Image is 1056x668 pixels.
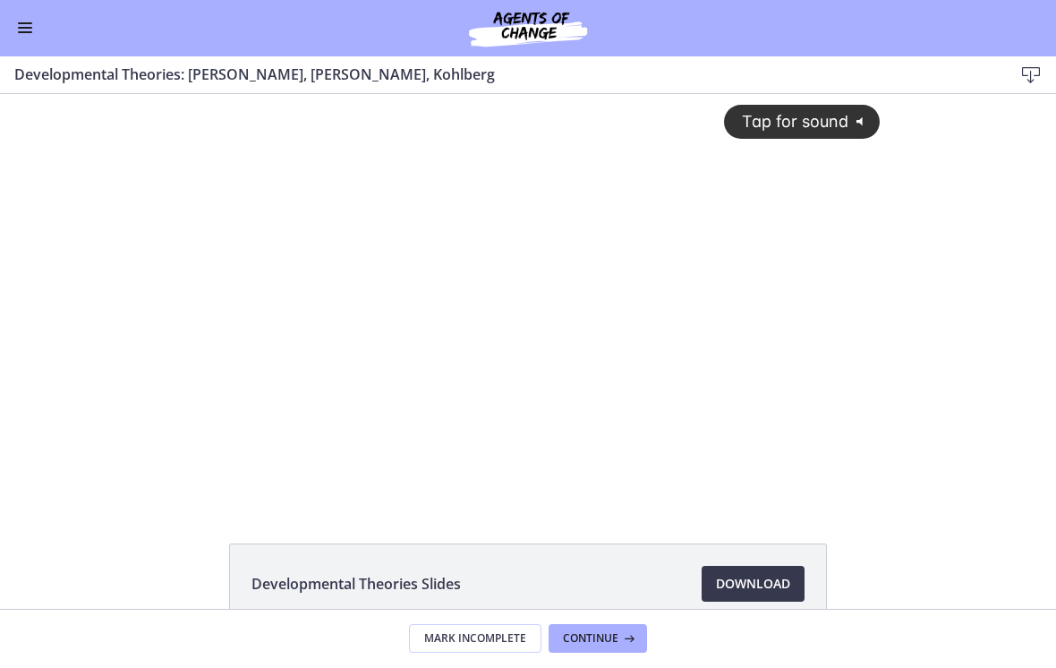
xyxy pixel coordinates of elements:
[549,625,647,654] button: Continue
[409,625,541,654] button: Mark Incomplete
[716,574,790,595] span: Download
[251,574,461,595] span: Developmental Theories Slides
[702,567,805,603] a: Download
[421,7,635,50] img: Agents of Change
[726,18,848,37] span: Tap for sound
[563,632,618,647] span: Continue
[424,632,526,647] span: Mark Incomplete
[724,11,880,44] button: Tap for sound
[14,64,984,86] h3: Developmental Theories: [PERSON_NAME], [PERSON_NAME], Kohlberg
[14,18,36,39] button: Enable menu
